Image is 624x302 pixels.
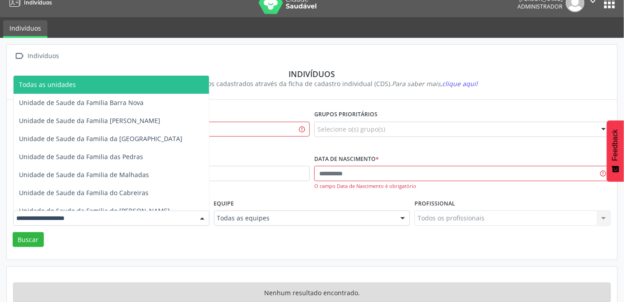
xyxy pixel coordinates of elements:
span: Todas as unidades [19,80,76,89]
label: Data de nascimento [314,152,379,166]
span: Selecione o(s) grupo(s) [317,124,385,134]
div: O campo Data de Nascimento é obrigatório [314,183,611,190]
span: Unidade de Saude da Familia do [PERSON_NAME] [19,206,170,215]
i:  [13,50,26,63]
div: Visualize os indivíduos cadastrados através da ficha de cadastro individual (CDS). [19,79,605,88]
a: Indivíduos [3,20,47,38]
label: Profissional [414,197,455,210]
button: Feedback - Mostrar pesquisa [607,120,624,182]
span: Unidade de Saude da Familia de Malhadas [19,170,149,179]
span: Administrador [517,3,563,10]
label: Equipe [214,197,234,210]
span: Unidade de Saude da Familia do Cabreiras [19,188,149,197]
span: Unidade de Saude da Familia das Pedras [19,152,143,161]
div: Indivíduos [26,50,61,63]
span: Unidade de Saude da Familia da [GEOGRAPHIC_DATA] [19,134,182,143]
span: Todas as equipes [217,214,392,223]
a:  Indivíduos [13,50,61,63]
i: Para saber mais, [392,79,478,88]
button: Buscar [13,232,44,247]
label: Grupos prioritários [314,108,377,122]
span: Unidade de Saude da Familia Barra Nova [19,98,144,107]
div: Indivíduos [19,69,605,79]
span: Feedback [611,129,619,161]
span: Unidade de Saude da Familia [PERSON_NAME] [19,116,160,125]
span: clique aqui! [442,79,478,88]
